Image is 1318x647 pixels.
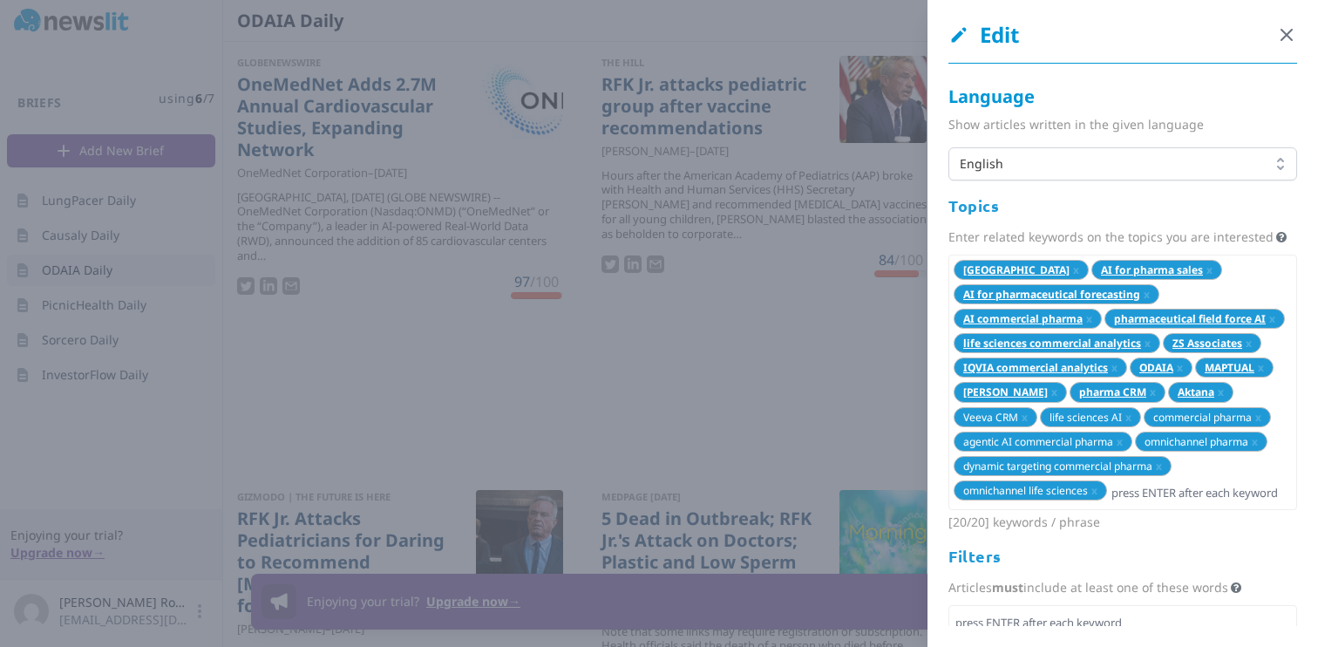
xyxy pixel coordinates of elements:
[963,483,1088,498] span: omnichannel life sciences
[948,579,1228,596] span: Articles include at least one of these words
[1022,410,1028,425] span: x
[1153,410,1252,425] span: commercial pharma
[1218,385,1224,399] span: x
[1111,360,1118,375] span: x
[948,510,1297,531] div: [ 20 / 20 ] keywords / phrase
[1252,434,1258,449] span: x
[948,546,1002,566] span: Filters
[1086,311,1092,326] span: x
[948,195,999,215] span: Topics
[963,459,1152,473] span: dynamic targeting commercial pharma
[1255,410,1261,425] span: x
[963,336,1141,351] span: life sciences commercial analytics
[1145,336,1151,351] span: x
[963,410,1018,425] span: Veeva CRM
[1258,360,1264,375] span: x
[948,21,1019,49] span: Edit
[963,311,1083,326] span: AI commercial pharma
[963,434,1113,449] span: agentic AI commercial pharma
[954,610,1289,635] input: press ENTER after each keyword
[948,228,1274,245] span: Enter related keywords on the topics you are interested
[963,360,1108,375] span: IQVIA commercial analytics
[1246,336,1252,351] span: x
[1050,410,1122,425] span: life sciences AI
[963,385,1048,399] span: [PERSON_NAME]
[1177,360,1183,375] span: x
[1178,385,1214,399] span: Aktana
[1101,262,1203,277] span: AI for pharma sales
[1110,480,1289,505] input: press ENTER after each keyword
[960,155,1261,173] span: English
[1139,360,1173,375] span: ODAIA
[1125,410,1131,425] span: x
[963,287,1140,302] span: AI for pharmaceutical forecasting
[1114,311,1266,326] span: pharmaceutical field force AI
[1091,483,1097,498] span: x
[992,579,1023,596] strong: must
[948,85,1297,109] div: Language
[1117,434,1123,449] span: x
[963,262,1070,277] span: [GEOGRAPHIC_DATA]
[948,147,1297,180] button: English
[1205,360,1254,375] span: MAPTUAL
[1172,336,1242,351] span: ZS Associates
[1144,287,1150,302] span: x
[1145,434,1248,449] span: omnichannel pharma
[1079,385,1146,399] span: pharma CRM
[1073,262,1079,277] span: x
[1206,262,1213,277] span: x
[1051,385,1057,399] span: x
[948,116,1297,133] div: Show articles written in the given language
[1156,459,1162,473] span: x
[1150,385,1156,399] span: x
[1269,311,1275,326] span: x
